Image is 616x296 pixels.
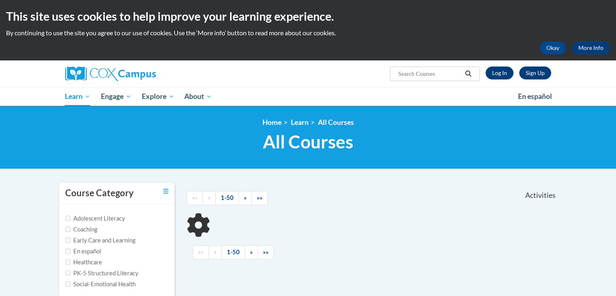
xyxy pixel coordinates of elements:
[291,118,309,127] a: Learn
[65,260,70,265] input: Checkbox for Options
[462,69,474,79] button: Search
[65,214,125,223] label: Adolescent Literacy
[65,247,101,256] label: En español
[525,191,556,200] span: Activities
[65,236,135,245] label: Early Care and Learning
[513,88,557,105] a: En español
[65,187,134,199] h3: Course Category
[65,269,139,278] label: PK-5 Structured Literacy
[65,270,70,276] input: Checkbox for Options
[65,249,70,254] input: Checkbox for Options
[263,249,269,255] span: »»
[202,191,216,205] a: Previous
[193,245,209,260] a: Begining
[244,194,247,201] span: »
[65,92,90,101] span: Learn
[184,92,212,101] span: About
[198,249,204,255] span: ««
[65,216,70,221] input: Checkbox for Options
[208,194,211,201] span: «
[540,41,566,54] button: Okay
[519,66,551,79] a: Register
[192,194,198,201] span: ««
[262,118,281,127] a: Home
[397,69,462,79] input: Search Courses
[245,245,258,260] a: Next
[65,281,70,287] input: Checkbox for Options
[163,187,168,196] a: Toggle collapse
[142,92,174,101] span: Explore
[263,131,353,152] span: All Courses
[257,194,262,201] span: »»
[209,245,222,260] a: Previous
[65,66,156,81] img: Cox Campus
[65,280,136,289] label: Social-Emotional Health
[222,245,245,260] a: 1-50
[65,258,102,267] label: Healthcare
[65,66,219,81] a: Cox Campus
[53,87,563,106] div: Main menu
[187,191,203,205] a: Begining
[215,191,239,205] a: 1-50
[101,92,131,101] span: Engage
[65,225,97,234] label: Coaching
[250,249,253,255] span: »
[65,238,70,243] input: Checkbox for Options
[96,87,136,106] a: Engage
[60,87,96,106] a: Learn
[6,8,610,24] h2: This site uses cookies to help improve your learning experience.
[179,87,217,106] a: About
[572,41,610,54] a: More Info
[518,92,552,101] span: En español
[239,191,252,205] a: Next
[136,87,179,106] a: Explore
[252,191,268,205] a: End
[65,227,70,232] input: Checkbox for Options
[6,28,610,37] p: By continuing to use the site you agree to our use of cookies. Use the ‘More info’ button to read...
[318,118,354,127] a: All Courses
[258,245,274,260] a: End
[486,66,514,79] a: Log In
[214,249,217,255] span: «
